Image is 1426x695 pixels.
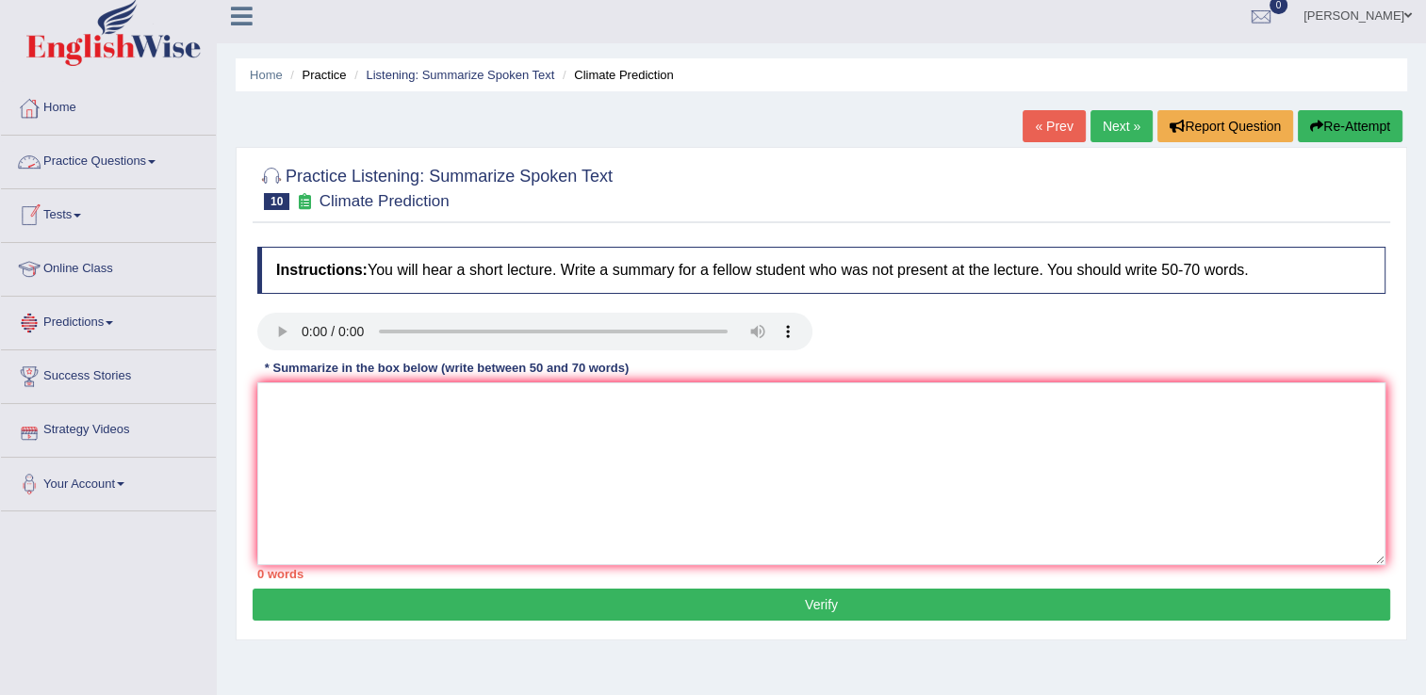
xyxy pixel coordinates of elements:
[320,192,450,210] small: Climate Prediction
[1,404,216,451] a: Strategy Videos
[1,350,216,397] a: Success Stories
[1298,110,1402,142] button: Re-Attempt
[1,243,216,290] a: Online Class
[264,193,289,210] span: 10
[1,136,216,183] a: Practice Questions
[1,297,216,344] a: Predictions
[257,565,1385,583] div: 0 words
[250,68,283,82] a: Home
[1,82,216,129] a: Home
[1,189,216,236] a: Tests
[286,66,346,84] li: Practice
[276,262,368,278] b: Instructions:
[558,66,674,84] li: Climate Prediction
[1157,110,1293,142] button: Report Question
[1,458,216,505] a: Your Account
[257,163,613,210] h2: Practice Listening: Summarize Spoken Text
[366,68,554,82] a: Listening: Summarize Spoken Text
[1023,110,1085,142] a: « Prev
[257,360,636,378] div: * Summarize in the box below (write between 50 and 70 words)
[1090,110,1153,142] a: Next »
[253,589,1390,621] button: Verify
[257,247,1385,294] h4: You will hear a short lecture. Write a summary for a fellow student who was not present at the le...
[294,193,314,211] small: Exam occurring question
